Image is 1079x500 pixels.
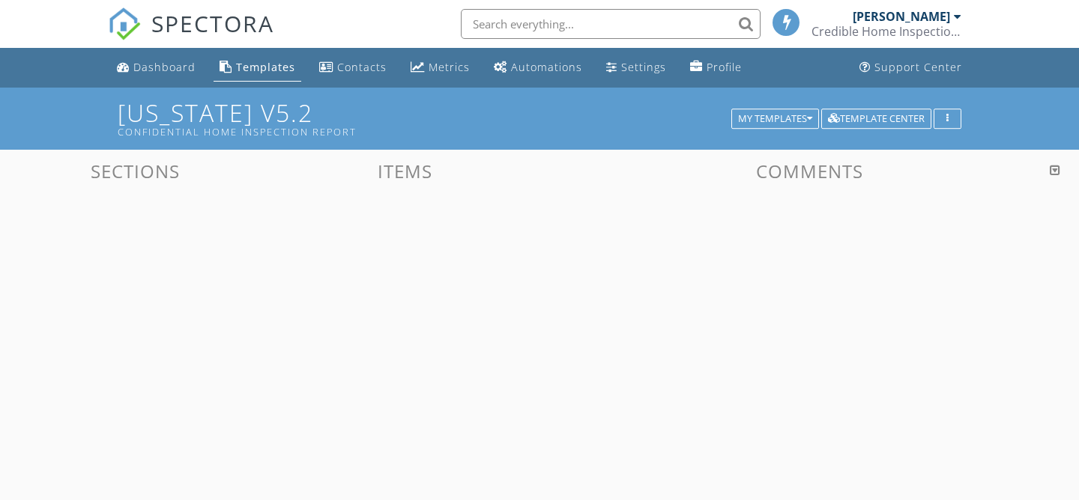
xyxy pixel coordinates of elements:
a: Automations (Basic) [488,54,588,82]
span: SPECTORA [151,7,274,39]
div: Confidential Home Inspection Report [118,126,737,138]
div: Profile [707,60,742,74]
div: Contacts [337,60,387,74]
h3: Comments [548,161,1070,181]
div: My Templates [738,114,812,124]
a: Contacts [313,54,393,82]
a: Company Profile [684,54,748,82]
a: Templates [214,54,301,82]
div: Settings [621,60,666,74]
div: Template Center [828,114,925,124]
a: SPECTORA [108,20,274,52]
h1: [US_STATE] v5.2 [118,100,961,138]
div: Automations [511,60,582,74]
div: Support Center [874,60,962,74]
div: Templates [236,60,295,74]
div: Metrics [429,60,470,74]
a: Template Center [821,111,931,124]
button: My Templates [731,109,819,129]
input: Search everything... [461,9,761,39]
a: Metrics [405,54,476,82]
a: Settings [600,54,672,82]
button: Template Center [821,109,931,129]
img: The Best Home Inspection Software - Spectora [108,7,141,40]
div: [PERSON_NAME] [853,9,950,24]
a: Support Center [853,54,968,82]
a: Dashboard [111,54,202,82]
div: Dashboard [133,60,196,74]
div: Credible Home Inspections, CCB #216987 [811,24,961,39]
h3: Items [270,161,539,181]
